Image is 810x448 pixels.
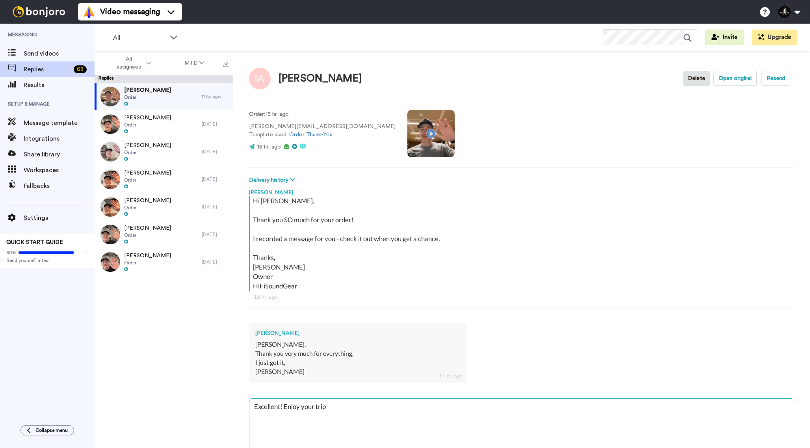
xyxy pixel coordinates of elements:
img: b64a30e5-50a6-4696-9e13-3067c30a5896-thumb.jpg [100,87,120,106]
button: MTD [168,56,221,70]
img: 5b18b1be-62a9-418c-8762-df2c077d939a-thumb.jpg [100,114,120,134]
span: Video messaging [100,6,160,17]
div: 11 hr. ago [439,372,463,380]
a: [PERSON_NAME]Order11 hr. ago [95,83,233,110]
span: Results [24,80,95,90]
button: Upgrade [752,30,797,45]
span: Share library [24,150,95,159]
div: [DATE] [202,121,229,127]
span: Order [124,122,171,128]
div: [PERSON_NAME] [279,73,362,84]
span: Integrations [24,134,95,143]
a: [PERSON_NAME]Order[DATE] [95,248,233,276]
p: [PERSON_NAME][EMAIL_ADDRESS][DOMAIN_NAME] Template used: [249,123,396,139]
div: [DATE] [202,204,229,210]
span: 80% [6,249,17,256]
img: a64b7931-1891-4af5-9ec1-e563011aa9d0-thumb.jpg [100,197,120,217]
div: 11 hr. ago [202,93,229,100]
div: [DATE] [202,231,229,238]
a: [PERSON_NAME]Order[DATE] [95,193,233,221]
button: Delivery history [249,176,297,184]
div: 69 [74,65,87,73]
div: [DATE] [202,149,229,155]
a: [PERSON_NAME]Order[DATE] [95,165,233,193]
button: Resend [762,71,790,86]
strong: Order [249,112,264,117]
img: bj-logo-header-white.svg [9,6,69,17]
div: Replies [95,75,233,83]
img: f7c7495a-b2d0-42e7-916e-3a38916b15ce-thumb.jpg [100,169,120,189]
button: Delete [683,71,710,86]
button: Open original [713,71,757,86]
span: [PERSON_NAME] [124,86,171,94]
a: [PERSON_NAME]Order[DATE] [95,138,233,165]
span: Order [124,204,171,211]
span: [PERSON_NAME] [124,252,171,260]
span: Send videos [24,49,95,58]
span: Order [124,260,171,266]
img: vm-color.svg [83,6,95,18]
span: [PERSON_NAME] [124,169,171,177]
button: All assignees [96,52,168,74]
span: Fallbacks [24,181,95,191]
img: f707a392-dd45-4e53-96f6-ab8fecb6827a-thumb.jpg [100,252,120,272]
span: Settings [24,213,95,223]
div: Hi [PERSON_NAME], Thank you SO much for your order! I recorded a message for you - check it out w... [253,196,792,291]
span: QUICK START GUIDE [6,240,63,245]
span: [PERSON_NAME] [124,114,171,122]
span: All assignees [113,55,145,71]
span: All [113,33,166,43]
p: : 15 hr. ago [249,110,396,119]
span: Collapse menu [35,427,68,433]
span: [PERSON_NAME] [124,141,171,149]
span: [PERSON_NAME] [124,197,171,204]
span: Order [124,232,171,238]
div: [PERSON_NAME], Thank you very much for everything, I just got it, [PERSON_NAME] [255,340,461,376]
button: Export all results that match these filters now. [221,57,232,69]
div: [PERSON_NAME] [249,184,794,196]
span: [PERSON_NAME] [124,224,171,232]
img: cf88f0ee-ff97-4733-8529-736ae7a90826-thumb.jpg [100,142,120,162]
a: Order Thank-You [289,132,333,138]
span: Order [124,177,171,183]
span: Send yourself a test [6,257,88,264]
div: [DATE] [202,259,229,265]
span: Order [124,149,171,156]
div: [DATE] [202,176,229,182]
a: [PERSON_NAME]Order[DATE] [95,221,233,248]
span: Message template [24,118,95,128]
div: [PERSON_NAME] [255,329,461,337]
span: Replies [24,65,71,74]
div: 15 hr. ago [254,293,790,301]
a: [PERSON_NAME]Order[DATE] [95,110,233,138]
span: Order [124,94,171,100]
button: Invite [705,30,744,45]
img: 2d9b3a63-8810-499b-9b97-3e419722967f-thumb.jpg [100,225,120,244]
span: Workspaces [24,165,95,175]
span: 15 hr. ago [257,144,281,150]
img: export.svg [223,61,229,67]
button: Collapse menu [20,425,74,435]
img: Image of Igor Aramian [249,68,271,89]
